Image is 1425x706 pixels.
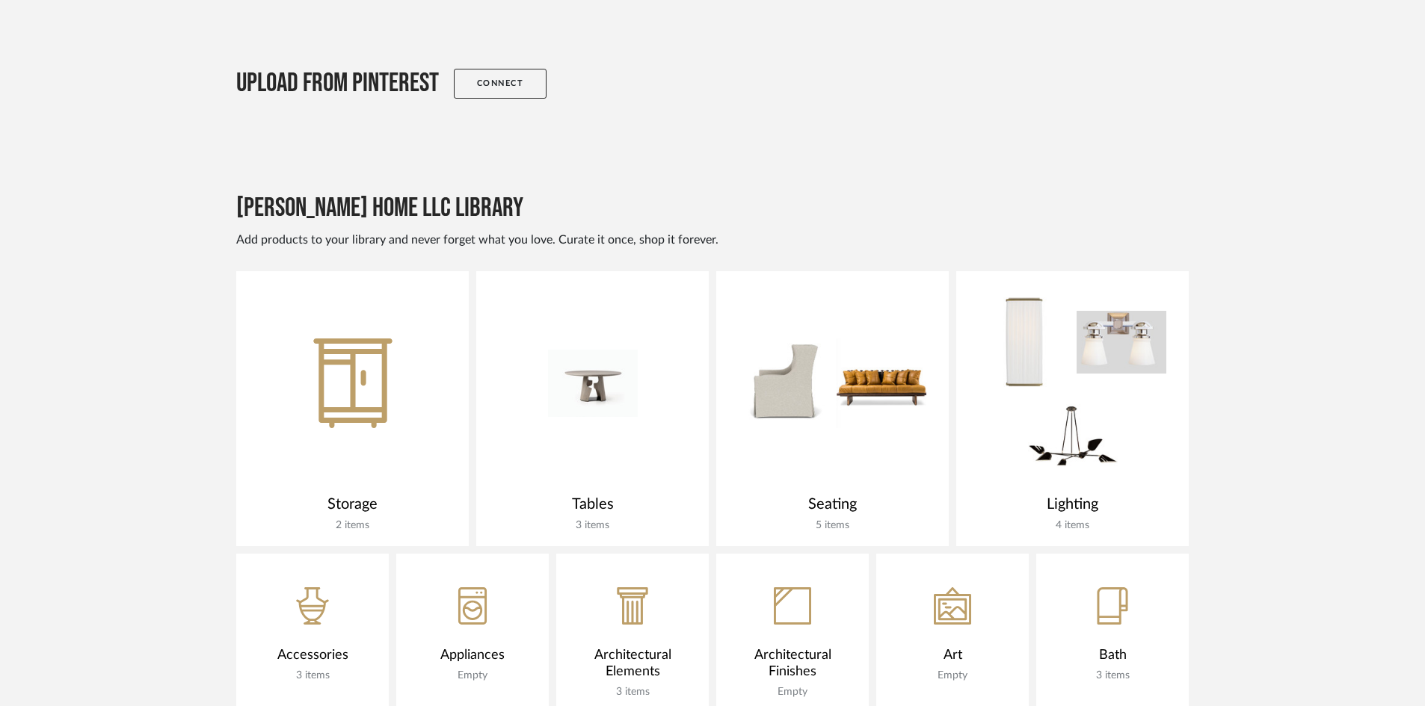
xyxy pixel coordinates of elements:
[731,517,934,533] div: 5 items
[716,554,869,706] a: Architectural FinishesEmpty
[251,517,454,533] div: 2 items
[731,647,854,680] div: Architectural Finishes
[971,495,1174,513] div: Lighting
[476,271,709,546] a: Tables3 items
[491,517,694,533] div: 3 items
[236,67,439,100] h2: Upload From Pinterest
[396,554,549,706] a: AppliancesEmpty
[236,192,523,225] h2: [PERSON_NAME] Home LLC Library
[236,554,389,706] a: Accessories3 items
[876,554,1029,706] a: ArtEmpty
[571,684,694,700] div: 3 items
[548,350,638,417] img: 895b7c32-c0f6-4595-8f4b-ac2eca92baba_120x120.jpg
[571,647,694,680] div: Architectural Elements
[1077,311,1166,374] img: 502e37eb-f415-4e6b-8421-adb3d83f6651_120x120.jpg
[716,271,949,546] a: Seating5 items
[411,667,534,684] div: Empty
[837,338,926,428] img: 4b8ebf20-d2b7-4d73-819c-bd180b544d13_120x120.jpg
[251,647,374,663] div: Accessories
[411,647,534,663] div: Appliances
[891,647,1014,663] div: Art
[979,297,1069,387] img: 42163c3f-6c9f-47da-9cd9-076424ed2e51_120x120.jpg
[236,271,469,546] a: Storage2 items
[731,495,934,513] div: Seating
[1028,394,1118,484] img: c37ae722-491f-4bcb-a67e-cee4c0493d29_120x120.jpg
[731,684,854,700] div: Empty
[236,231,1189,249] div: Add products to your library and never forget what you love. Curate it once, shop it forever.
[739,338,829,428] img: 4ccf6923-41c2-4a29-bf3a-45598137040d_120x120.jpg
[251,495,454,513] div: Storage
[1051,667,1174,684] div: 3 items
[1051,647,1174,663] div: Bath
[251,667,374,684] div: 3 items
[556,554,709,706] a: Architectural Elements3 items
[1036,554,1189,706] a: Bath3 items
[891,667,1014,684] div: Empty
[454,69,547,99] a: Connect
[956,271,1189,546] a: Lighting4 items
[971,517,1174,533] div: 4 items
[491,495,694,513] div: Tables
